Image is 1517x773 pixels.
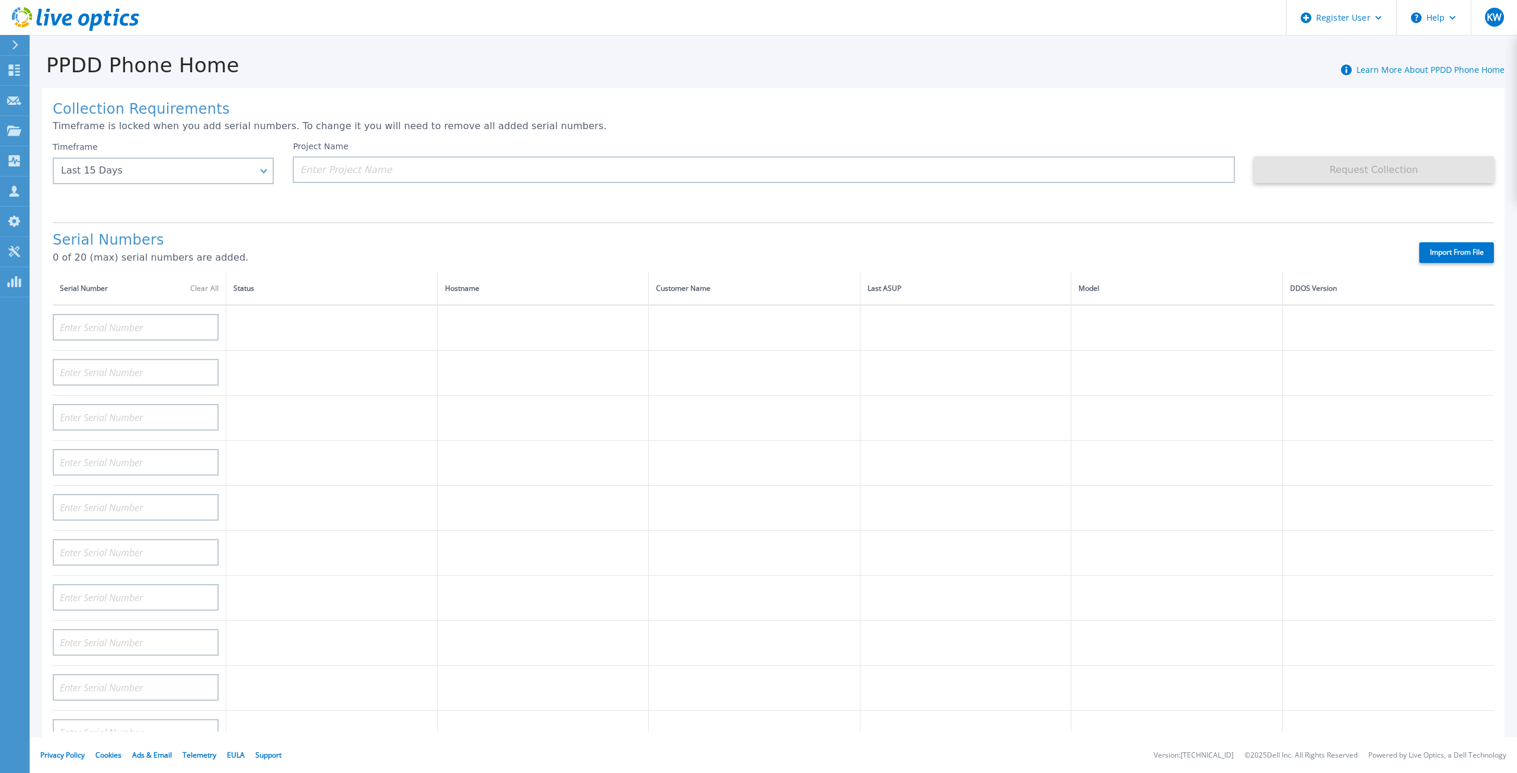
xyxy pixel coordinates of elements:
[1244,752,1358,759] li: © 2025 Dell Inc. All Rights Reserved
[226,272,438,305] th: Status
[30,54,239,77] h1: PPDD Phone Home
[437,272,649,305] th: Hostname
[53,404,219,431] input: Enter Serial Number
[1071,272,1283,305] th: Model
[1368,752,1506,759] li: Powered by Live Optics, a Dell Technology
[53,121,1494,131] p: Timeframe is locked when you add serial numbers. To change it you will need to remove all added s...
[53,101,1494,118] h1: Collection Requirements
[53,539,219,566] input: Enter Serial Number
[1419,242,1494,263] label: Import From File
[53,494,219,521] input: Enter Serial Number
[61,165,252,176] div: Last 15 Days
[53,314,219,341] input: Enter Serial Number
[60,282,219,295] div: Serial Number
[1487,12,1502,22] span: KW
[293,156,1234,183] input: Enter Project Name
[53,252,1398,263] p: 0 of 20 (max) serial numbers are added.
[183,750,216,760] a: Telemetry
[53,629,219,656] input: Enter Serial Number
[1282,272,1494,305] th: DDOS Version
[40,750,85,760] a: Privacy Policy
[1254,156,1494,183] button: Request Collection
[649,272,860,305] th: Customer Name
[53,674,219,701] input: Enter Serial Number
[53,584,219,611] input: Enter Serial Number
[293,142,348,150] label: Project Name
[53,142,98,152] label: Timeframe
[53,232,1398,249] h1: Serial Numbers
[1356,64,1505,75] a: Learn More About PPDD Phone Home
[53,359,219,386] input: Enter Serial Number
[227,750,245,760] a: EULA
[1154,752,1234,759] li: Version: [TECHNICAL_ID]
[95,750,121,760] a: Cookies
[860,272,1071,305] th: Last ASUP
[53,449,219,476] input: Enter Serial Number
[255,750,281,760] a: Support
[53,719,219,746] input: Enter Serial Number
[132,750,172,760] a: Ads & Email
